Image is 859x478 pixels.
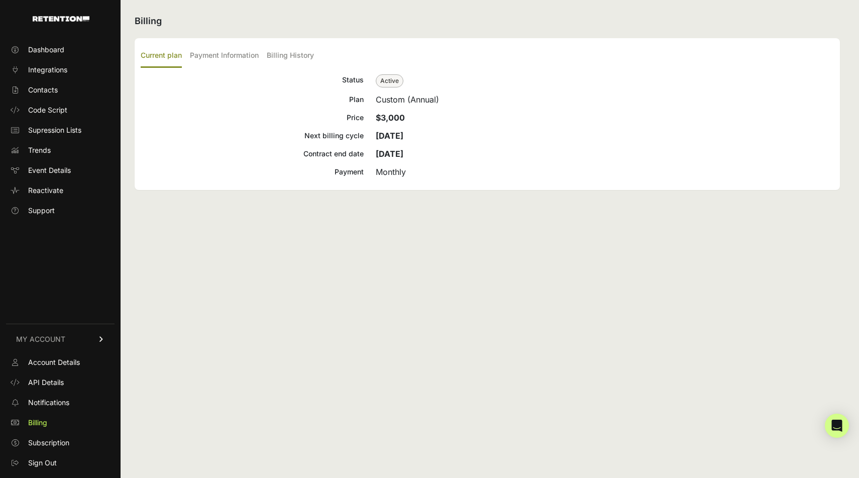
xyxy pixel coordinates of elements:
[135,14,840,28] h2: Billing
[6,324,115,354] a: MY ACCOUNT
[6,455,115,471] a: Sign Out
[28,165,71,175] span: Event Details
[28,105,67,115] span: Code Script
[190,44,259,68] label: Payment Information
[376,74,403,87] span: Active
[28,145,51,155] span: Trends
[141,74,364,87] div: Status
[6,203,115,219] a: Support
[141,112,364,124] div: Price
[6,182,115,199] a: Reactivate
[28,377,64,388] span: API Details
[6,162,115,178] a: Event Details
[16,334,65,344] span: MY ACCOUNT
[376,93,834,106] div: Custom (Annual)
[28,85,58,95] span: Contacts
[28,206,55,216] span: Support
[376,131,403,141] strong: [DATE]
[28,418,47,428] span: Billing
[6,42,115,58] a: Dashboard
[141,44,182,68] label: Current plan
[6,62,115,78] a: Integrations
[28,458,57,468] span: Sign Out
[28,357,80,367] span: Account Details
[6,122,115,138] a: Supression Lists
[376,149,403,159] strong: [DATE]
[6,435,115,451] a: Subscription
[28,185,63,196] span: Reactivate
[267,44,314,68] label: Billing History
[28,45,64,55] span: Dashboard
[376,166,834,178] div: Monthly
[28,438,69,448] span: Subscription
[141,130,364,142] div: Next billing cycle
[825,414,849,438] div: Open Intercom Messenger
[6,102,115,118] a: Code Script
[6,415,115,431] a: Billing
[6,142,115,158] a: Trends
[28,65,67,75] span: Integrations
[376,113,405,123] strong: $3,000
[6,395,115,411] a: Notifications
[141,93,364,106] div: Plan
[28,125,81,135] span: Supression Lists
[6,374,115,391] a: API Details
[6,354,115,370] a: Account Details
[6,82,115,98] a: Contacts
[141,166,364,178] div: Payment
[28,398,69,408] span: Notifications
[141,148,364,160] div: Contract end date
[33,16,89,22] img: Retention.com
